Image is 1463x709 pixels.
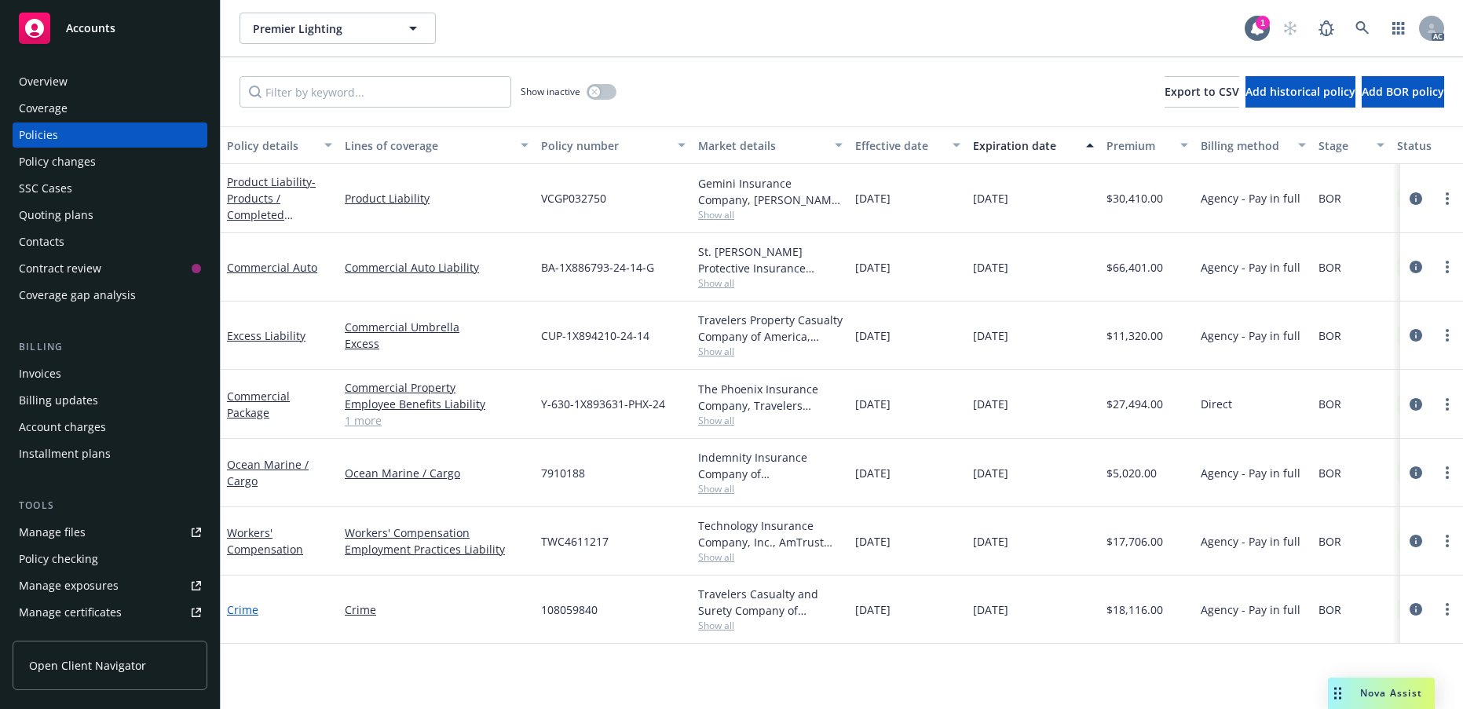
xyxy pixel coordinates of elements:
div: The Phoenix Insurance Company, Travelers Insurance [698,381,843,414]
button: Expiration date [967,126,1100,164]
span: BOR [1319,396,1341,412]
button: Market details [692,126,849,164]
span: BOR [1319,465,1341,481]
a: Manage certificates [13,600,207,625]
span: [DATE] [973,396,1008,412]
span: [DATE] [973,327,1008,344]
span: Show all [698,208,843,221]
a: more [1438,532,1457,550]
span: Agency - Pay in full [1201,190,1300,206]
span: Add historical policy [1245,84,1355,99]
a: Contract review [13,256,207,281]
a: Policies [13,122,207,148]
span: [DATE] [973,259,1008,276]
span: $27,494.00 [1106,396,1163,412]
a: circleInformation [1406,326,1425,345]
a: Manage exposures [13,573,207,598]
div: Manage files [19,520,86,545]
div: Tools [13,498,207,513]
a: Coverage [13,96,207,121]
a: Policy checking [13,546,207,572]
a: Commercial Package [227,389,290,420]
div: Overview [19,69,68,94]
span: TWC4611217 [541,533,609,550]
a: circleInformation [1406,600,1425,619]
div: Expiration date [973,137,1077,154]
span: Y-630-1X893631-PHX-24 [541,396,665,412]
span: [DATE] [855,465,891,481]
span: Agency - Pay in full [1201,601,1300,618]
a: SSC Cases [13,176,207,201]
button: Effective date [849,126,967,164]
a: Installment plans [13,441,207,466]
span: Show all [698,345,843,358]
a: Excess Liability [227,328,305,343]
span: Nova Assist [1360,686,1422,700]
div: Gemini Insurance Company, [PERSON_NAME] Corporation [698,175,843,208]
button: Nova Assist [1328,678,1435,709]
a: 1 more [345,412,529,429]
span: [DATE] [973,465,1008,481]
div: Policy details [227,137,315,154]
a: Crime [227,602,258,617]
a: more [1438,600,1457,619]
div: Premium [1106,137,1171,154]
div: Travelers Casualty and Surety Company of America, Travelers Insurance [698,586,843,619]
div: Travelers Property Casualty Company of America, Travelers Insurance [698,312,843,345]
button: Export to CSV [1165,76,1239,108]
span: [DATE] [855,396,891,412]
a: Contacts [13,229,207,254]
a: Quoting plans [13,203,207,228]
span: [DATE] [973,533,1008,550]
a: Ocean Marine / Cargo [345,465,529,481]
div: Policies [19,122,58,148]
div: Billing updates [19,388,98,413]
a: Workers' Compensation [345,524,529,541]
a: Manage files [13,520,207,545]
div: Manage claims [19,627,98,652]
a: Commercial Property [345,379,529,396]
span: 7910188 [541,465,585,481]
span: [DATE] [855,190,891,206]
span: Show all [698,414,843,427]
span: VCGP032750 [541,190,606,206]
button: Lines of coverage [338,126,535,164]
span: Direct [1201,396,1232,412]
span: [DATE] [855,533,891,550]
div: Quoting plans [19,203,93,228]
button: Add historical policy [1245,76,1355,108]
a: Employment Practices Liability [345,541,529,557]
div: Manage exposures [19,573,119,598]
span: Show inactive [521,85,580,98]
a: Policy changes [13,149,207,174]
span: BOR [1319,601,1341,618]
span: [DATE] [855,259,891,276]
a: more [1438,326,1457,345]
a: Search [1347,13,1378,44]
a: circleInformation [1406,189,1425,208]
div: 1 [1256,13,1270,27]
div: Effective date [855,137,943,154]
a: Excess [345,335,529,352]
div: Installment plans [19,441,111,466]
a: more [1438,189,1457,208]
a: Overview [13,69,207,94]
span: [DATE] [855,327,891,344]
a: circleInformation [1406,258,1425,276]
button: Billing method [1194,126,1312,164]
div: Coverage [19,96,68,121]
span: Premier Lighting [253,20,389,37]
a: Product Liability [227,174,316,239]
a: more [1438,395,1457,414]
div: Lines of coverage [345,137,511,154]
button: Premier Lighting [240,13,436,44]
div: Billing method [1201,137,1289,154]
span: Agency - Pay in full [1201,533,1300,550]
span: $5,020.00 [1106,465,1157,481]
div: Policy changes [19,149,96,174]
a: Workers' Compensation [227,525,303,557]
button: Policy details [221,126,338,164]
div: St. [PERSON_NAME] Protective Insurance Company, Travelers Insurance [698,243,843,276]
span: $30,410.00 [1106,190,1163,206]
